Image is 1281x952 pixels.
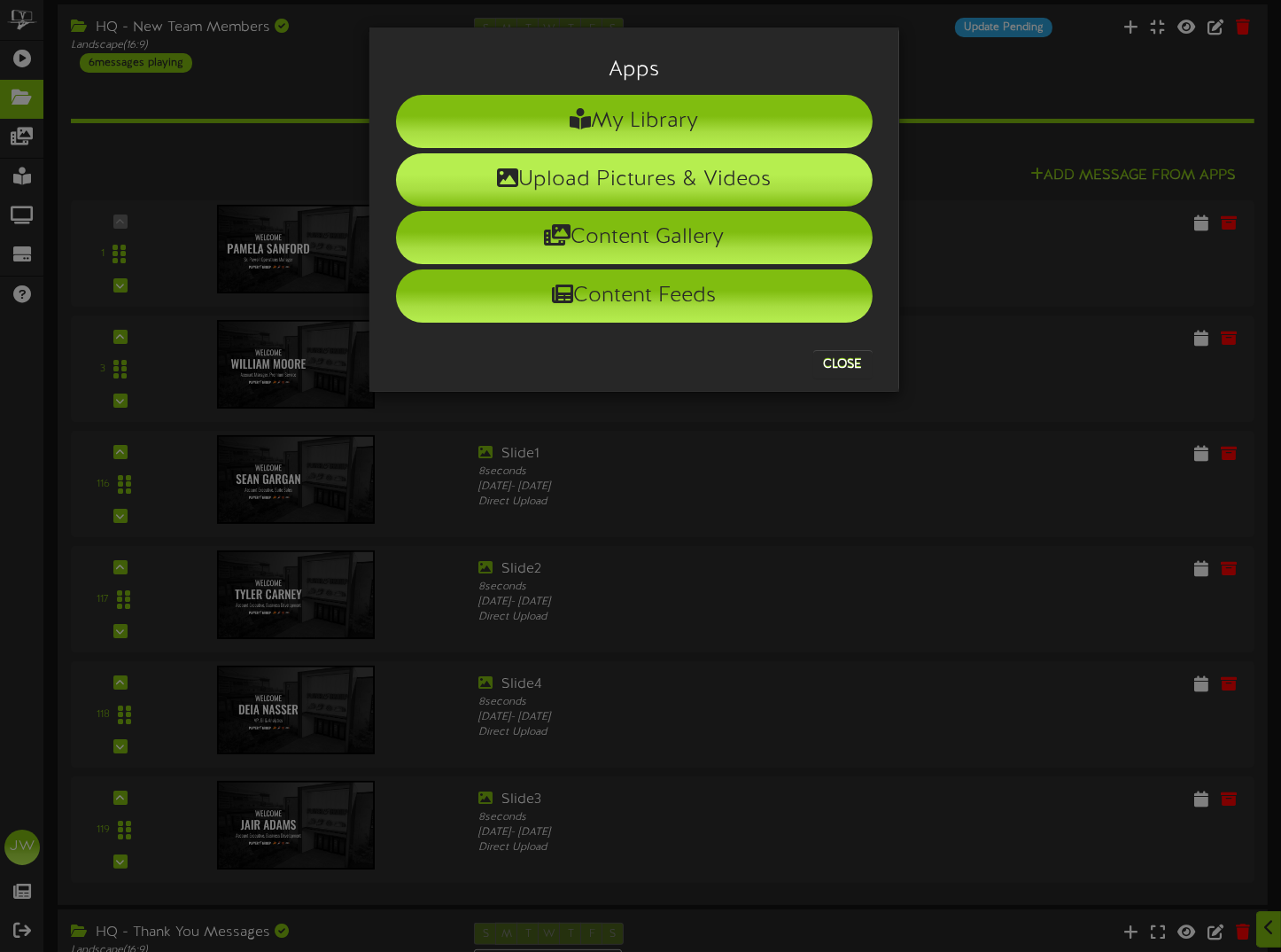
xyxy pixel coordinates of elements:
[396,153,873,207] li: Upload Pictures & Videos
[396,59,873,82] h3: Apps
[396,95,873,148] li: My Library
[396,211,873,264] li: Content Gallery
[813,350,873,378] button: Close
[396,269,873,323] li: Content Feeds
